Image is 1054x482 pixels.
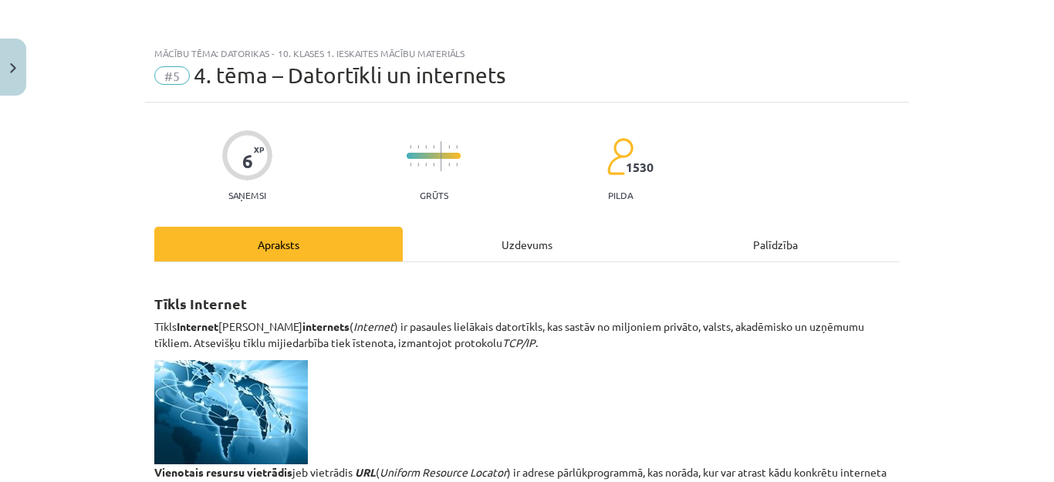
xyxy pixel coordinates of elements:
[242,150,253,172] div: 6
[651,227,900,261] div: Palīdzība
[177,319,218,333] strong: Internet
[425,163,427,167] img: icon-short-line-57e1e144782c952c97e751825c79c345078a6d821885a25fce030b3d8c18986b.svg
[425,145,427,149] img: icon-short-line-57e1e144782c952c97e751825c79c345078a6d821885a25fce030b3d8c18986b.svg
[502,335,535,349] em: TCP/IP
[417,145,419,149] img: icon-short-line-57e1e144782c952c97e751825c79c345078a6d821885a25fce030b3d8c18986b.svg
[10,63,16,73] img: icon-close-lesson-0947bae3869378f0d4975bcd49f059093ad1ed9edebbc8119c70593378902aed.svg
[154,319,900,351] p: Tīkls [PERSON_NAME] ( ) ir pasaules lielākais datortīkls, kas sastāv no miljoniem privāto, valsts...
[254,145,264,153] span: XP
[154,227,403,261] div: Apraksts
[353,319,394,333] em: Internet
[608,190,633,201] p: pilda
[222,190,272,201] p: Saņemsi
[154,48,900,59] div: Mācību tēma: Datorikas - 10. klases 1. ieskaites mācību materiāls
[410,163,411,167] img: icon-short-line-57e1e144782c952c97e751825c79c345078a6d821885a25fce030b3d8c18986b.svg
[154,295,247,312] strong: Tīkls Internet
[433,145,434,149] img: icon-short-line-57e1e144782c952c97e751825c79c345078a6d821885a25fce030b3d8c18986b.svg
[154,66,190,85] span: #5
[441,141,442,171] img: icon-long-line-d9ea69661e0d244f92f715978eff75569469978d946b2353a9bb055b3ed8787d.svg
[355,465,376,479] em: URL
[448,145,450,149] img: icon-short-line-57e1e144782c952c97e751825c79c345078a6d821885a25fce030b3d8c18986b.svg
[420,190,448,201] p: Grūts
[302,319,350,333] strong: internets
[433,163,434,167] img: icon-short-line-57e1e144782c952c97e751825c79c345078a6d821885a25fce030b3d8c18986b.svg
[380,465,507,479] em: Uniform Resource Locator
[456,145,458,149] img: icon-short-line-57e1e144782c952c97e751825c79c345078a6d821885a25fce030b3d8c18986b.svg
[448,163,450,167] img: icon-short-line-57e1e144782c952c97e751825c79c345078a6d821885a25fce030b3d8c18986b.svg
[403,227,651,261] div: Uzdevums
[456,163,458,167] img: icon-short-line-57e1e144782c952c97e751825c79c345078a6d821885a25fce030b3d8c18986b.svg
[606,137,633,176] img: students-c634bb4e5e11cddfef0936a35e636f08e4e9abd3cc4e673bd6f9a4125e45ecb1.svg
[410,145,411,149] img: icon-short-line-57e1e144782c952c97e751825c79c345078a6d821885a25fce030b3d8c18986b.svg
[154,465,292,479] strong: Vienotais resursu vietrādis
[626,160,654,174] span: 1530
[194,62,505,88] span: 4. tēma – Datortīkli un internets
[417,163,419,167] img: icon-short-line-57e1e144782c952c97e751825c79c345078a6d821885a25fce030b3d8c18986b.svg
